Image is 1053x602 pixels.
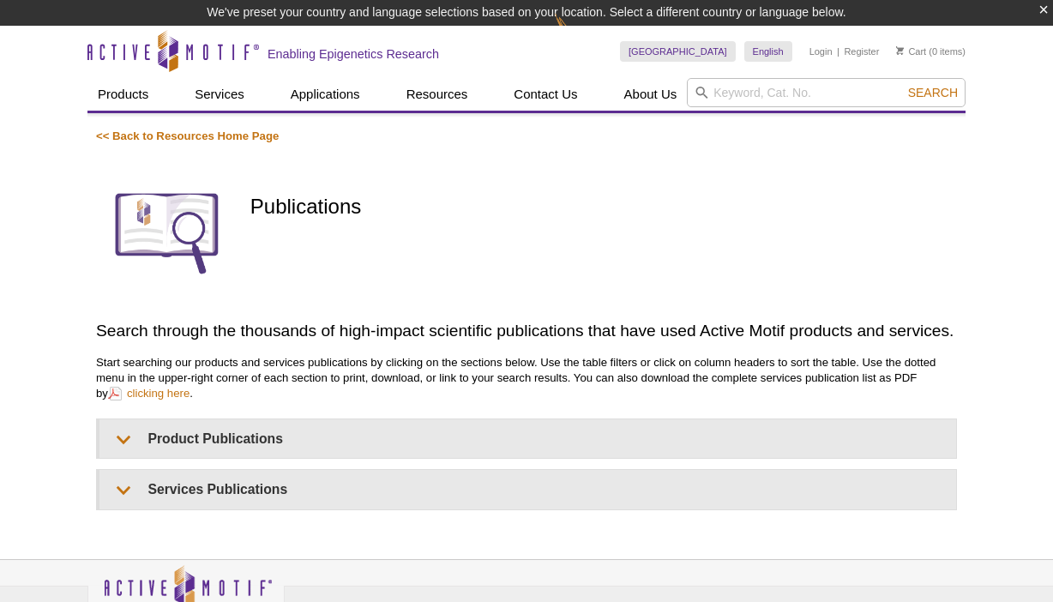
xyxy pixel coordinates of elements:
[108,385,190,401] a: clicking here
[250,196,957,220] h1: Publications
[184,78,255,111] a: Services
[396,78,478,111] a: Resources
[503,78,587,111] a: Contact Us
[96,161,238,303] img: Publications
[99,419,956,458] summary: Product Publications
[908,86,958,99] span: Search
[809,45,833,57] a: Login
[837,41,839,62] li: |
[96,129,279,142] a: << Back to Resources Home Page
[96,355,957,401] p: Start searching our products and services publications by clicking on the sections below. Use the...
[87,78,159,111] a: Products
[844,45,879,57] a: Register
[614,78,688,111] a: About Us
[620,41,736,62] a: [GEOGRAPHIC_DATA]
[96,319,957,342] h2: Search through the thousands of high-impact scientific publications that have used Active Motif p...
[903,85,963,100] button: Search
[280,78,370,111] a: Applications
[744,41,792,62] a: English
[99,470,956,509] summary: Services Publications
[555,13,600,53] img: Change Here
[896,41,966,62] li: (0 items)
[268,46,439,62] h2: Enabling Epigenetics Research
[896,46,904,55] img: Your Cart
[687,78,966,107] input: Keyword, Cat. No.
[896,45,926,57] a: Cart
